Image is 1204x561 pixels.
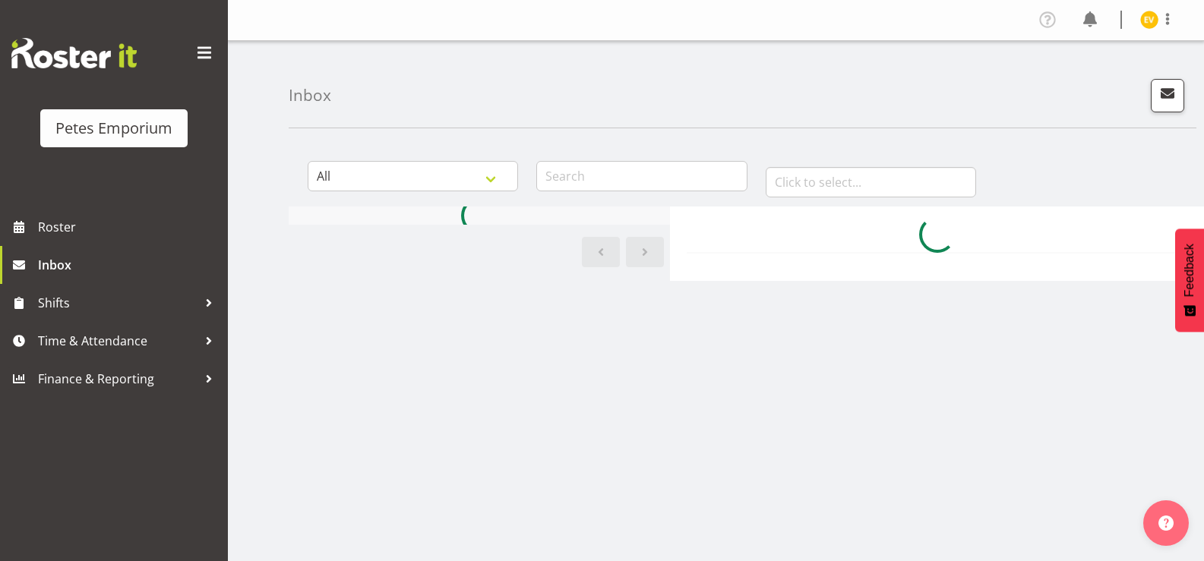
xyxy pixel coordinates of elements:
[38,367,198,390] span: Finance & Reporting
[38,216,220,238] span: Roster
[38,329,198,352] span: Time & Attendance
[1175,228,1204,332] button: Feedback - Show survey
[626,237,664,267] a: Next page
[582,237,620,267] a: Previous page
[1158,515,1174,531] img: help-xxl-2.png
[55,117,172,140] div: Petes Emporium
[11,38,137,68] img: Rosterit website logo
[38,292,198,314] span: Shifts
[1140,11,1158,29] img: eva-vailini10223.jpg
[536,161,747,191] input: Search
[766,167,976,197] input: Click to select...
[289,87,331,104] h4: Inbox
[1183,244,1196,297] span: Feedback
[38,254,220,276] span: Inbox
